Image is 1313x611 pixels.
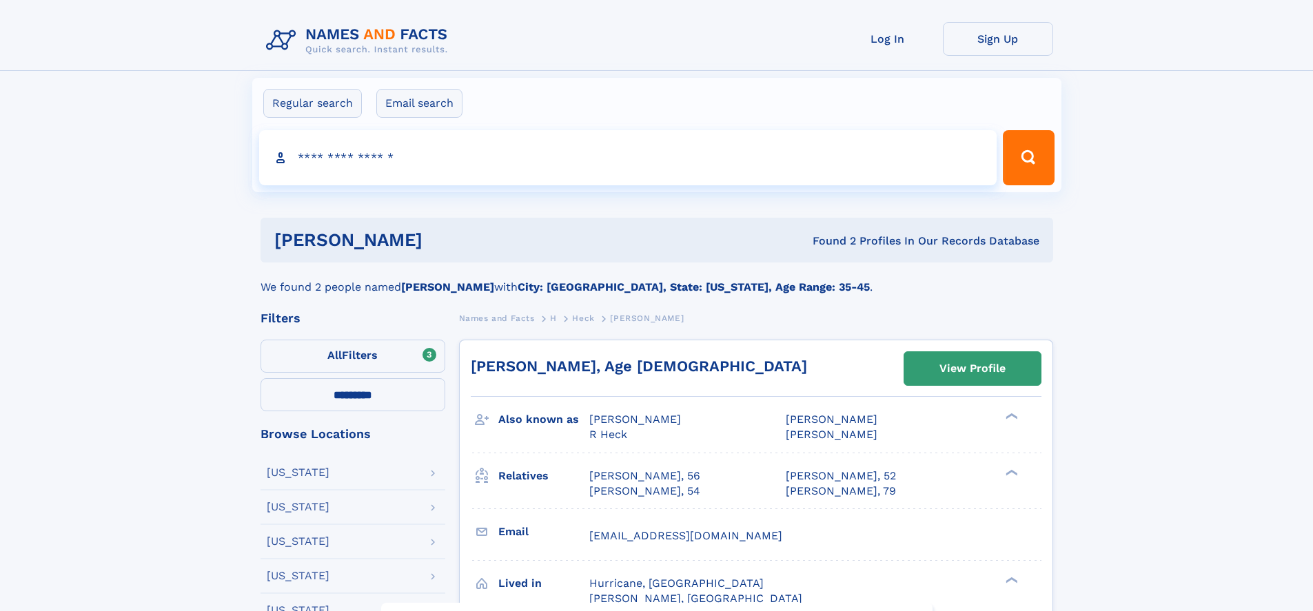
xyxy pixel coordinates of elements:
h3: Email [498,520,589,543]
button: Search Button [1003,130,1054,185]
input: search input [259,130,997,185]
a: [PERSON_NAME], 79 [786,484,896,499]
h1: [PERSON_NAME] [274,231,618,249]
div: [US_STATE] [267,467,329,478]
span: [PERSON_NAME] [589,413,681,426]
span: All [327,349,342,362]
div: We found 2 people named with . [261,262,1053,296]
img: Logo Names and Facts [261,22,459,59]
a: [PERSON_NAME], Age [DEMOGRAPHIC_DATA] [471,358,807,375]
span: [PERSON_NAME] [786,428,877,441]
a: Log In [833,22,943,56]
span: H [550,313,557,323]
span: Hurricane, [GEOGRAPHIC_DATA] [589,577,764,590]
label: Email search [376,89,462,118]
span: [PERSON_NAME] [786,413,877,426]
div: Filters [261,312,445,324]
div: Found 2 Profiles In Our Records Database [618,234,1039,249]
b: [PERSON_NAME] [401,280,494,293]
div: ❯ [1002,412,1019,421]
label: Filters [261,340,445,373]
span: Heck [572,313,594,323]
span: [PERSON_NAME] [610,313,684,323]
a: View Profile [904,352,1041,385]
a: [PERSON_NAME], 56 [589,468,700,484]
label: Regular search [263,89,362,118]
a: Sign Up [943,22,1053,56]
div: View Profile [939,353,1006,384]
span: R Heck [589,428,627,441]
a: H [550,309,557,327]
div: ❯ [1002,468,1019,477]
h3: Lived in [498,572,589,595]
div: Browse Locations [261,428,445,440]
h3: Relatives [498,464,589,488]
a: [PERSON_NAME], 54 [589,484,700,499]
a: Heck [572,309,594,327]
div: ❯ [1002,575,1019,584]
span: [EMAIL_ADDRESS][DOMAIN_NAME] [589,529,782,542]
b: City: [GEOGRAPHIC_DATA], State: [US_STATE], Age Range: 35-45 [518,280,870,293]
h3: Also known as [498,408,589,431]
span: [PERSON_NAME], [GEOGRAPHIC_DATA] [589,592,802,605]
a: [PERSON_NAME], 52 [786,468,896,484]
a: Names and Facts [459,309,535,327]
div: [US_STATE] [267,501,329,512]
div: [US_STATE] [267,536,329,547]
div: [US_STATE] [267,570,329,581]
